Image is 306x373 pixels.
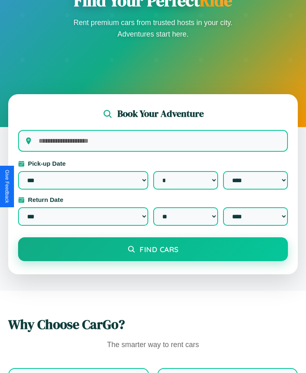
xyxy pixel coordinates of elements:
label: Return Date [18,196,288,203]
div: Give Feedback [4,170,10,203]
p: The smarter way to rent cars [8,338,298,352]
h2: Book Your Adventure [117,107,204,120]
h2: Why Choose CarGo? [8,315,298,334]
p: Rent premium cars from trusted hosts in your city. Adventures start here. [71,17,235,40]
label: Pick-up Date [18,160,288,167]
button: Find Cars [18,237,288,261]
